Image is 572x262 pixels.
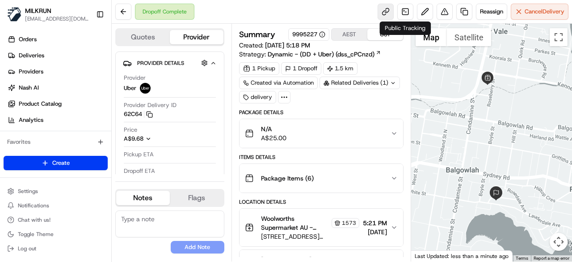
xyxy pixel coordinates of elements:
[170,30,223,44] button: Provider
[7,7,21,21] img: MILKRUN
[239,41,310,50] span: Created:
[4,4,93,25] button: MILKRUNMILKRUN[EMAIL_ADDRESS][DOMAIN_NAME]
[18,231,54,238] span: Toggle Theme
[19,52,44,60] span: Deliveries
[19,100,62,108] span: Product Catalog
[116,30,170,44] button: Quotes
[25,15,89,22] button: [EMAIL_ADDRESS][DOMAIN_NAME]
[52,159,70,167] span: Create
[4,32,111,47] a: Orders
[550,233,568,251] button: Map camera controls
[239,91,276,103] div: delivery
[19,116,43,124] span: Analytics
[416,28,447,46] button: Show street map
[268,50,374,59] span: Dynamic - (DD + Uber) (dss_cPCnzd)
[124,126,137,134] span: Price
[516,256,528,261] a: Terms
[4,64,111,79] a: Providers
[323,62,357,75] div: 1.5 km
[4,185,108,198] button: Settings
[18,216,50,223] span: Chat with us!
[239,77,318,89] a: Created via Automation
[534,256,569,261] a: Report a map error
[4,113,111,127] a: Analytics
[124,150,154,159] span: Pickup ETA
[268,50,381,59] a: Dynamic - (DD + Uber) (dss_cPCnzd)
[332,29,367,40] button: AEST
[261,214,330,232] span: Woolworths Supermarket AU - Balgowlah Store Manager
[4,228,108,241] button: Toggle Theme
[4,199,108,212] button: Notifications
[239,30,275,39] h3: Summary
[239,154,404,161] div: Items Details
[124,167,155,175] span: Dropoff ETA
[123,56,217,70] button: Provider Details
[550,28,568,46] button: Toggle fullscreen view
[239,198,404,206] div: Location Details
[137,60,184,67] span: Provider Details
[367,29,403,40] button: CST
[265,41,310,49] span: [DATE] 5:18 PM
[18,188,38,195] span: Settings
[124,135,143,142] span: A$9.68
[511,4,568,20] button: CancelDelivery
[4,81,111,95] a: Nash AI
[480,8,503,16] span: Reassign
[281,62,321,75] div: 1 Dropoff
[116,191,170,205] button: Notes
[363,219,387,228] span: 5:21 PM
[240,164,403,193] button: Package Items (6)
[25,6,51,15] button: MILKRUN
[124,84,136,92] span: Uber
[240,119,403,148] button: N/AA$25.00
[19,35,37,43] span: Orders
[525,8,564,16] span: Cancel Delivery
[124,74,146,82] span: Provider
[239,50,381,59] div: Strategy:
[124,101,177,109] span: Provider Delivery ID
[19,84,39,92] span: Nash AI
[261,174,314,183] span: Package Items ( 6 )
[363,228,387,236] span: [DATE]
[447,28,491,46] button: Show satellite imagery
[239,62,279,75] div: 1 Pickup
[261,133,286,142] span: A$25.00
[411,250,513,262] div: Last Updated: less than a minute ago
[413,250,443,262] img: Google
[342,219,356,227] span: 1573
[379,21,431,35] div: Public Tracking
[170,191,223,205] button: Flags
[239,109,404,116] div: Package Details
[124,110,153,118] button: 62C64
[4,214,108,226] button: Chat with us!
[4,156,108,170] button: Create
[4,135,108,149] div: Favorites
[18,202,49,209] span: Notifications
[18,245,36,252] span: Log out
[413,250,443,262] a: Open this area in Google Maps (opens a new window)
[4,242,108,255] button: Log out
[261,232,359,241] span: [STREET_ADDRESS][PERSON_NAME]
[240,209,403,246] button: Woolworths Supermarket AU - Balgowlah Store Manager1573[STREET_ADDRESS][PERSON_NAME]5:21 PM[DATE]
[124,135,202,143] button: A$9.68
[261,125,286,133] span: N/A
[320,77,400,89] div: Related Deliveries (1)
[19,68,43,76] span: Providers
[4,48,111,63] a: Deliveries
[476,4,507,20] button: Reassign
[292,30,325,39] button: 9995227
[4,97,111,111] a: Product Catalog
[140,83,151,94] img: uber-new-logo.jpeg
